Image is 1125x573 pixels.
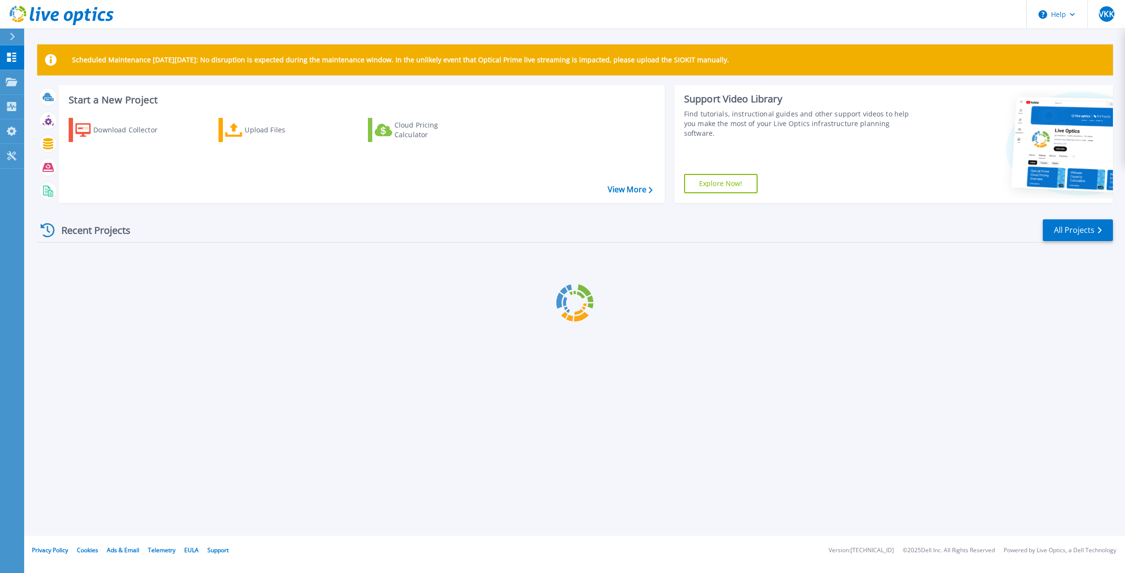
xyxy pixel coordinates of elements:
[72,56,729,64] p: Scheduled Maintenance [DATE][DATE]: No disruption is expected during the maintenance window. In t...
[394,120,472,140] div: Cloud Pricing Calculator
[684,109,910,138] div: Find tutorials, instructional guides and other support videos to help you make the most of your L...
[1004,547,1116,554] li: Powered by Live Optics, a Dell Technology
[1099,10,1113,18] span: VKK
[148,546,175,554] a: Telemetry
[903,547,995,554] li: © 2025 Dell Inc. All Rights Reserved
[93,120,171,140] div: Download Collector
[245,120,322,140] div: Upload Files
[219,118,326,142] a: Upload Files
[684,93,910,105] div: Support Video Library
[37,218,144,242] div: Recent Projects
[1043,219,1113,241] a: All Projects
[32,546,68,554] a: Privacy Policy
[368,118,476,142] a: Cloud Pricing Calculator
[69,118,176,142] a: Download Collector
[608,185,653,194] a: View More
[184,546,199,554] a: EULA
[107,546,139,554] a: Ads & Email
[69,95,652,105] h3: Start a New Project
[684,174,758,193] a: Explore Now!
[829,547,894,554] li: Version: [TECHNICAL_ID]
[207,546,229,554] a: Support
[77,546,98,554] a: Cookies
